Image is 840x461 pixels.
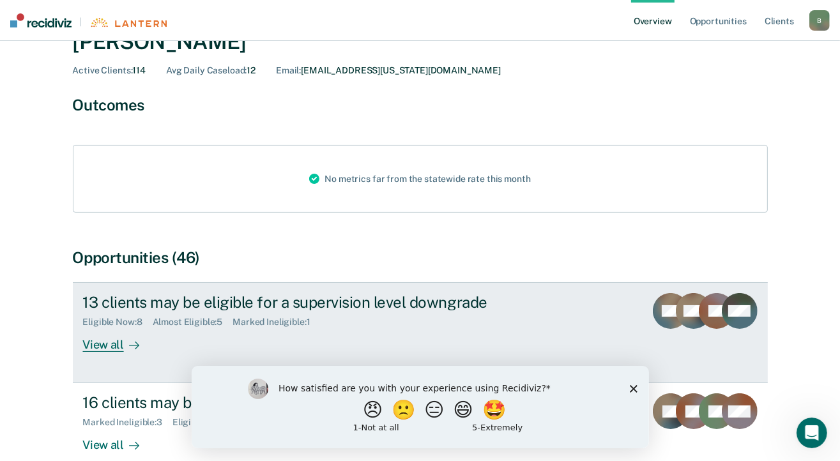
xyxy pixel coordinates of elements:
div: Almost Eligible : 5 [153,317,233,328]
a: | [10,13,167,27]
span: | [72,17,89,27]
img: Recidiviz [10,13,72,27]
div: [PERSON_NAME] [73,29,768,55]
div: No metrics far from the statewide rate this month [299,146,540,212]
div: Outcomes [73,96,768,114]
div: Marked Ineligible : 3 [83,417,172,428]
button: B [809,10,830,31]
a: 13 clients may be eligible for a supervision level downgradeEligible Now:8Almost Eligible:5Marked... [73,282,768,383]
iframe: Survey by Kim from Recidiviz [192,366,649,448]
img: Lantern [89,18,167,27]
div: [EMAIL_ADDRESS][US_STATE][DOMAIN_NAME] [276,65,501,76]
div: 114 [73,65,146,76]
div: Marked Ineligible : 1 [233,317,320,328]
div: Eligible Now : 8 [83,317,153,328]
div: View all [83,428,155,453]
div: View all [83,328,155,352]
div: 16 clients may be eligible for early discharge [83,393,531,412]
div: Eligible Now : 14 [172,417,246,428]
iframe: Intercom live chat [797,418,827,448]
span: Email : [276,65,301,75]
div: 13 clients may be eligible for a supervision level downgrade [83,293,531,312]
span: Avg Daily Caseload : [166,65,247,75]
div: Opportunities (46) [73,248,768,267]
span: Active Clients : [73,65,133,75]
div: 12 [166,65,256,76]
